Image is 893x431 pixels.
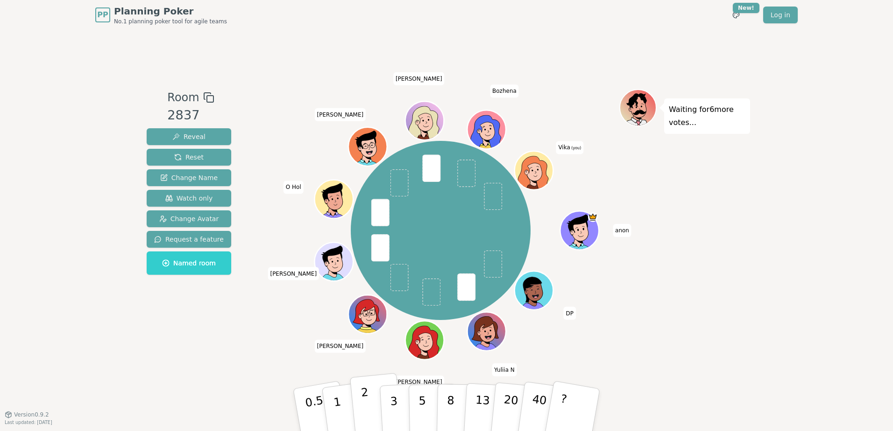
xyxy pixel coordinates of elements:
[172,132,206,141] span: Reveal
[147,128,231,145] button: Reveal
[147,231,231,248] button: Request a feature
[147,149,231,166] button: Reset
[283,181,304,194] span: Click to change your name
[159,214,219,223] span: Change Avatar
[669,103,745,129] p: Waiting for 6 more votes...
[728,7,744,23] button: New!
[570,146,581,150] span: (you)
[162,258,216,268] span: Named room
[147,190,231,207] button: Watch only
[154,235,224,244] span: Request a feature
[588,212,598,222] span: anon is the host
[393,375,445,389] span: Click to change your name
[564,307,576,320] span: Click to change your name
[516,153,553,189] button: Click to change your avatar
[97,9,108,21] span: PP
[490,84,519,97] span: Click to change your name
[733,3,759,13] div: New!
[315,108,366,121] span: Click to change your name
[147,210,231,227] button: Change Avatar
[95,5,227,25] a: PPPlanning PokerNo.1 planning poker tool for agile teams
[5,411,49,418] button: Version0.9.2
[268,267,319,280] span: Click to change your name
[613,224,631,237] span: Click to change your name
[14,411,49,418] span: Version 0.9.2
[165,194,213,203] span: Watch only
[492,363,517,376] span: Click to change your name
[174,153,204,162] span: Reset
[147,251,231,275] button: Named room
[160,173,218,182] span: Change Name
[167,89,199,106] span: Room
[315,340,366,353] span: Click to change your name
[5,420,52,425] span: Last updated: [DATE]
[763,7,798,23] a: Log in
[167,106,214,125] div: 2837
[147,169,231,186] button: Change Name
[114,5,227,18] span: Planning Poker
[393,72,445,85] span: Click to change your name
[114,18,227,25] span: No.1 planning poker tool for agile teams
[556,141,583,154] span: Click to change your name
